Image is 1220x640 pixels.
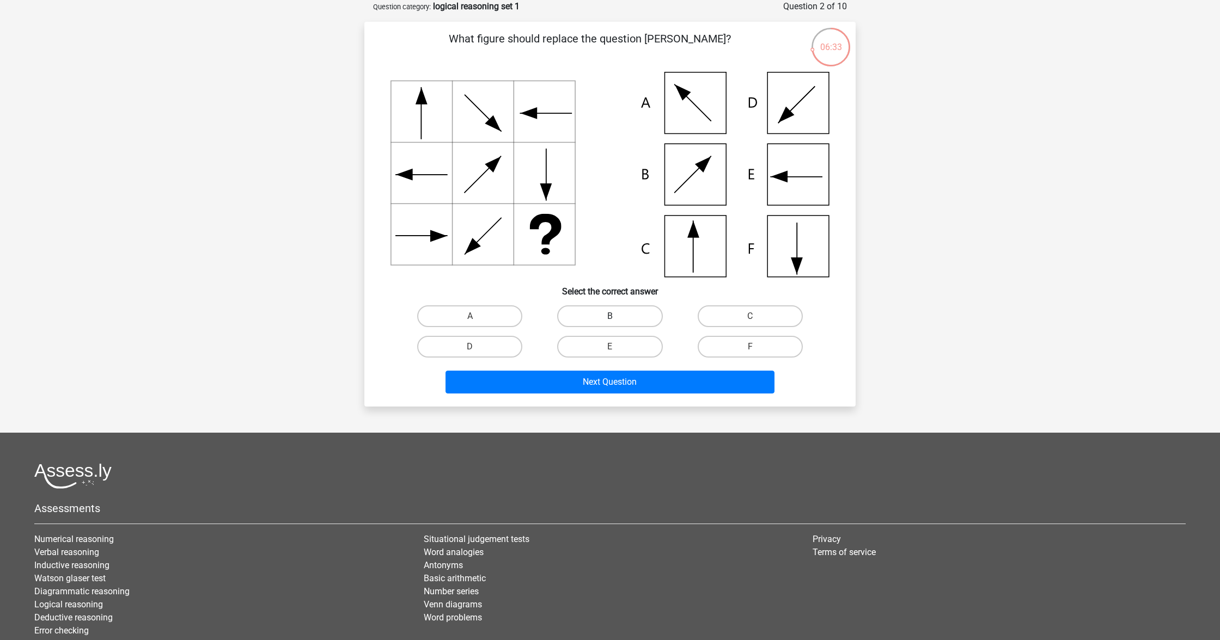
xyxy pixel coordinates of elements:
[698,336,803,358] label: F
[417,336,522,358] label: D
[424,612,482,623] a: Word problems
[34,547,99,557] a: Verbal reasoning
[34,502,1186,515] h5: Assessments
[373,3,431,11] small: Question category:
[557,305,662,327] label: B
[433,1,520,11] strong: logical reasoning set 1
[810,27,851,54] div: 06:33
[34,586,130,596] a: Diagrammatic reasoning
[446,371,775,393] button: Next Question
[34,463,112,489] img: Assessly logo
[424,547,484,557] a: Word analogies
[382,30,797,63] p: What figure should replace the question [PERSON_NAME]?
[34,625,89,636] a: Error checking
[557,336,662,358] label: E
[424,586,479,596] a: Number series
[34,612,113,623] a: Deductive reasoning
[813,547,876,557] a: Terms of service
[424,560,463,570] a: Antonyms
[424,573,486,583] a: Basic arithmetic
[813,534,841,544] a: Privacy
[34,534,114,544] a: Numerical reasoning
[34,573,106,583] a: Watson glaser test
[34,560,109,570] a: Inductive reasoning
[698,305,803,327] label: C
[417,305,522,327] label: A
[34,599,103,610] a: Logical reasoning
[424,599,482,610] a: Venn diagrams
[424,534,529,544] a: Situational judgement tests
[382,278,838,297] h6: Select the correct answer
